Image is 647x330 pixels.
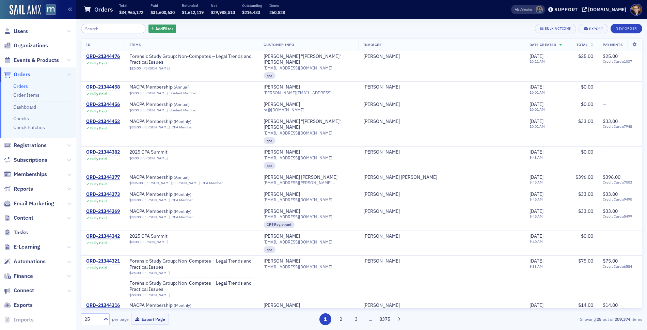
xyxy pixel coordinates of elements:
span: Credit Card x7003 [603,180,637,185]
span: [DATE] [530,174,543,180]
span: Date Created [530,42,556,47]
div: Fully Paid [90,126,107,130]
div: [PERSON_NAME] [363,233,400,239]
span: $0.00 [581,149,593,155]
span: [EMAIL_ADDRESS][DOMAIN_NAME] [264,264,332,269]
a: [PERSON_NAME] "[PERSON_NAME]" [PERSON_NAME] [264,119,354,130]
span: MACPA Membership [129,191,215,198]
span: Credit Card x9490 [603,197,637,202]
span: $33.00 [603,191,618,197]
a: Events & Products [4,57,59,64]
span: [DATE] [530,233,543,239]
span: [EMAIL_ADDRESS][PERSON_NAME][DOMAIN_NAME] [264,180,354,185]
div: [PERSON_NAME] [363,191,400,198]
div: CPE Registrant [264,221,295,228]
span: Items [129,42,141,47]
span: Vernee Lee [363,84,520,90]
div: [PERSON_NAME] [363,149,400,155]
time: 9:45 AM [530,180,543,185]
div: [PERSON_NAME] "[PERSON_NAME]" [PERSON_NAME] [264,53,354,65]
span: Connect [14,287,34,294]
a: [PERSON_NAME] [264,302,300,309]
div: Fully Paid [90,216,107,220]
span: Imports [14,316,34,324]
span: ( Annual ) [174,84,190,90]
span: Credit Card x6584 [603,264,637,269]
span: $0.00 [581,233,593,239]
span: Email Marketing [14,200,54,207]
a: [PERSON_NAME] [363,302,400,309]
a: Orders [4,71,30,78]
a: ORD-21344316 [86,302,120,309]
a: Reports [4,185,33,193]
div: [PERSON_NAME] [264,233,300,239]
a: ORD-21344476 [86,53,120,60]
span: $0.00 [129,156,139,160]
span: Credit Card x5499 [603,214,637,219]
a: Connect [4,287,34,294]
a: MACPA Membership (Annual) [129,101,215,108]
span: $33.00 [603,208,618,214]
span: Customer Info [264,42,294,47]
a: [PERSON_NAME] [PERSON_NAME] [363,174,437,180]
p: Net [211,3,235,8]
span: $25.00 [129,271,141,275]
span: $25.00 [603,53,618,59]
span: [DATE] [530,53,543,59]
button: 3 [350,313,362,325]
time: 10:01 AM [530,124,545,129]
div: CPA Member [202,181,223,185]
span: Profile [630,4,642,16]
time: 10:01 AM [530,107,545,112]
a: [PERSON_NAME] [142,125,170,129]
span: Shirley Appleby [363,149,520,155]
div: [PERSON_NAME] [363,101,400,108]
input: Search… [81,24,146,33]
a: ORD-21344452 [86,119,120,125]
a: [PERSON_NAME] [264,208,300,215]
a: E-Learning [4,243,40,251]
span: $396.00 [129,181,143,185]
label: per page [112,316,129,322]
span: Organizations [14,42,48,49]
div: cpa [264,246,275,253]
span: [EMAIL_ADDRESS][DOMAIN_NAME] [264,239,332,245]
span: $0.00 [581,84,593,90]
img: SailAMX [10,5,41,16]
div: [PERSON_NAME] [363,119,400,125]
span: $0.00 [129,240,139,244]
img: SailAMX [46,4,56,15]
span: Finance [14,272,33,280]
a: [PERSON_NAME] [363,84,400,90]
span: $33.00 [578,118,593,124]
span: 2025 CPA Summit [129,233,215,239]
div: CPA Member [172,215,193,219]
button: 1 [319,313,331,325]
span: Robert Wehland [363,302,520,309]
span: Orders [14,71,30,78]
a: [PERSON_NAME] [264,149,300,155]
div: Fully Paid [90,157,107,161]
time: 10:11 AM [530,59,545,64]
a: ORD-21344458 [86,84,120,90]
span: [PERSON_NAME][EMAIL_ADDRESS][PERSON_NAME][DOMAIN_NAME] [264,90,354,95]
span: [DATE] [530,191,543,197]
a: [PERSON_NAME] [142,66,170,70]
p: Total [119,3,143,8]
time: 9:30 AM [530,308,543,313]
div: [PERSON_NAME] [363,53,400,60]
a: Users [4,28,28,35]
span: Subscriptions [14,156,47,164]
div: [DOMAIN_NAME] [588,6,626,13]
a: Organizations [4,42,48,49]
a: [PERSON_NAME] [264,191,300,198]
div: [PERSON_NAME] [PERSON_NAME] [264,174,337,180]
span: Add Filter [155,26,173,32]
span: $75.00 [603,258,618,264]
